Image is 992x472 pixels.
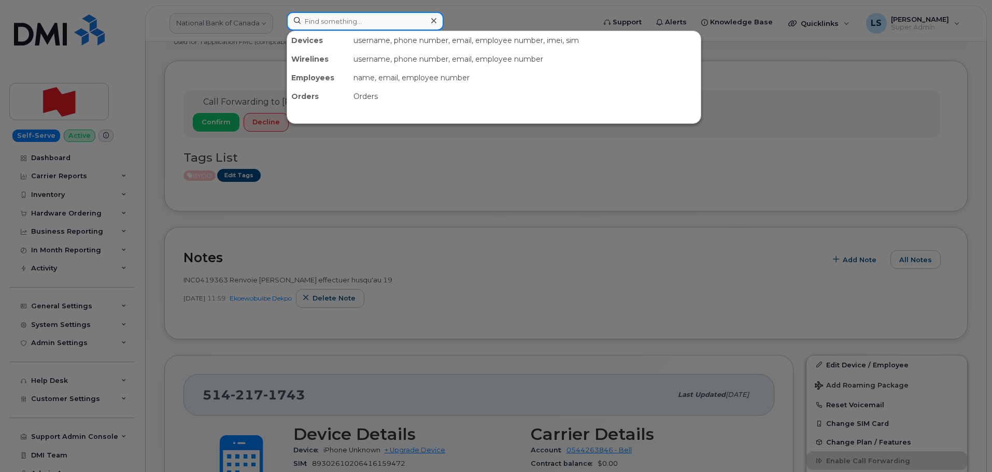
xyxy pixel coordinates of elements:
div: username, phone number, email, employee number [349,50,701,68]
div: Devices [287,31,349,50]
div: Orders [349,87,701,106]
div: name, email, employee number [349,68,701,87]
div: Employees [287,68,349,87]
div: Orders [287,87,349,106]
div: username, phone number, email, employee number, imei, sim [349,31,701,50]
input: Find something... [287,12,444,31]
div: Wirelines [287,50,349,68]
